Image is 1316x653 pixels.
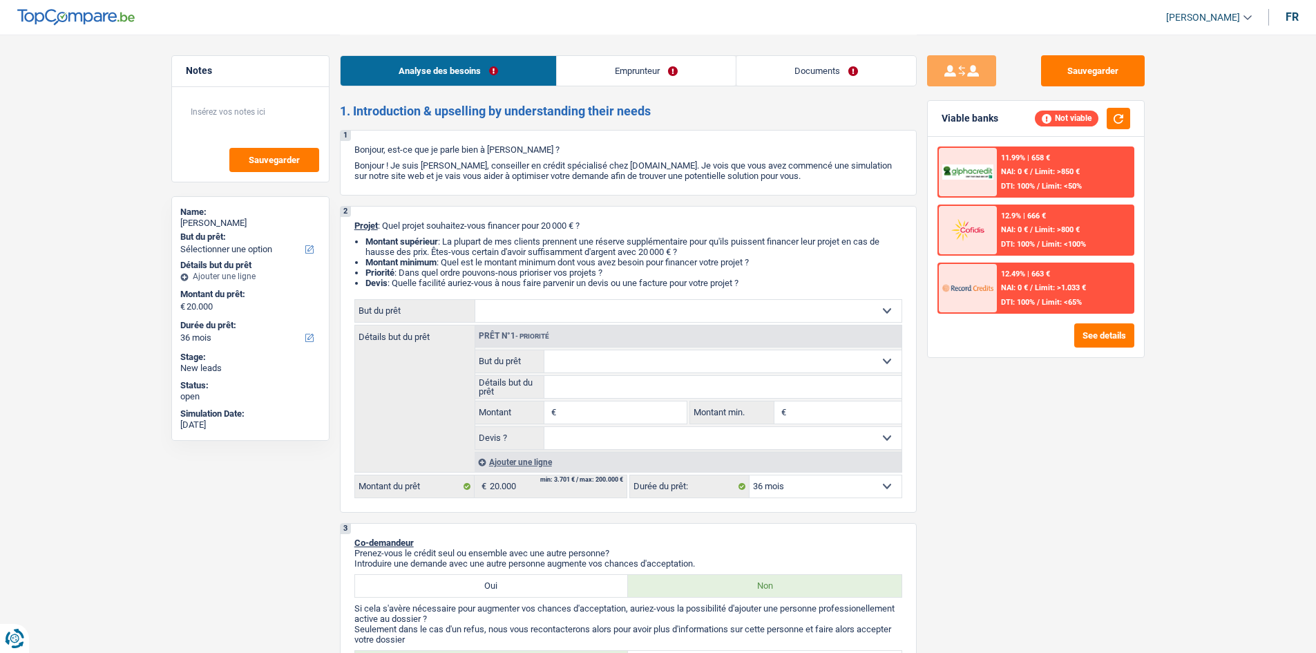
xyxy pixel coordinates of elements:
span: - Priorité [515,332,549,340]
span: DTI: 100% [1001,182,1035,191]
div: open [180,391,321,402]
span: Projet [354,220,378,231]
div: 1 [341,131,351,141]
span: Limit: >800 € [1035,225,1080,234]
span: € [774,401,790,424]
p: Bonjour ! Je suis [PERSON_NAME], conseiller en crédit spécialisé chez [DOMAIN_NAME]. Je vois que ... [354,160,902,181]
div: fr [1286,10,1299,23]
span: DTI: 100% [1001,240,1035,249]
div: 3 [341,524,351,534]
span: Limit: <100% [1042,240,1086,249]
div: 2 [341,207,351,217]
div: Ajouter une ligne [475,452,902,472]
p: Introduire une demande avec une autre personne augmente vos chances d'acceptation. [354,558,902,569]
span: / [1037,182,1040,191]
label: Devis ? [475,427,545,449]
div: Viable banks [942,113,998,124]
span: Sauvegarder [249,155,300,164]
label: Montant min. [690,401,774,424]
span: Limit: >1.033 € [1035,283,1086,292]
label: Montant du prêt [355,475,475,498]
img: Cofidis [942,217,993,243]
label: But du prêt [475,350,545,372]
div: Status: [180,380,321,391]
img: Record Credits [942,275,993,301]
div: Détails but du prêt [180,260,321,271]
li: : Quel est le montant minimum dont vous avez besoin pour financer votre projet ? [365,257,902,267]
label: Oui [355,575,629,597]
span: Co-demandeur [354,538,414,548]
div: New leads [180,363,321,374]
strong: Montant minimum [365,257,437,267]
div: 12.9% | 666 € [1001,211,1046,220]
div: min: 3.701 € / max: 200.000 € [540,477,623,483]
li: : Quelle facilité auriez-vous à nous faire parvenir un devis ou une facture pour votre projet ? [365,278,902,288]
p: Prenez-vous le crédit seul ou ensemble avec une autre personne? [354,548,902,558]
label: Durée du prêt: [180,320,318,331]
li: : La plupart de mes clients prennent une réserve supplémentaire pour qu'ils puissent financer leu... [365,236,902,257]
strong: Montant supérieur [365,236,438,247]
a: Emprunteur [557,56,736,86]
h2: 1. Introduction & upselling by understanding their needs [340,104,917,119]
div: [DATE] [180,419,321,430]
span: Limit: >850 € [1035,167,1080,176]
a: [PERSON_NAME] [1155,6,1252,29]
p: Seulement dans le cas d'un refus, nous vous recontacterons alors pour avoir plus d'informations s... [354,624,902,645]
span: € [180,301,185,312]
label: Détails but du prêt [475,376,545,398]
div: Prêt n°1 [475,332,553,341]
img: AlphaCredit [942,164,993,180]
span: / [1030,167,1033,176]
p: Si cela s'avère nécessaire pour augmenter vos chances d'acceptation, auriez-vous la possibilité d... [354,603,902,624]
div: 11.99% | 658 € [1001,153,1050,162]
div: Name: [180,207,321,218]
span: Limit: <50% [1042,182,1082,191]
label: But du prêt [355,300,475,322]
li: : Dans quel ordre pouvons-nous prioriser vos projets ? [365,267,902,278]
div: [PERSON_NAME] [180,218,321,229]
div: Stage: [180,352,321,363]
p: : Quel projet souhaitez-vous financer pour 20 000 € ? [354,220,902,231]
a: Documents [736,56,916,86]
span: € [475,475,490,498]
div: 12.49% | 663 € [1001,269,1050,278]
button: Sauvegarder [1041,55,1145,86]
span: DTI: 100% [1001,298,1035,307]
span: / [1030,225,1033,234]
label: Montant du prêt: [180,289,318,300]
label: Durée du prêt: [630,475,750,498]
span: [PERSON_NAME] [1166,12,1240,23]
span: € [544,401,560,424]
span: NAI: 0 € [1001,225,1028,234]
span: / [1037,298,1040,307]
label: Détails but du prêt [355,325,475,341]
a: Analyse des besoins [341,56,556,86]
p: Bonjour, est-ce que je parle bien à [PERSON_NAME] ? [354,144,902,155]
h5: Notes [186,65,315,77]
label: Montant [475,401,545,424]
span: NAI: 0 € [1001,283,1028,292]
button: See details [1074,323,1134,348]
span: Limit: <65% [1042,298,1082,307]
label: But du prêt: [180,231,318,243]
span: / [1037,240,1040,249]
label: Non [628,575,902,597]
div: Not viable [1035,111,1098,126]
div: Simulation Date: [180,408,321,419]
img: TopCompare Logo [17,9,135,26]
strong: Priorité [365,267,394,278]
span: NAI: 0 € [1001,167,1028,176]
button: Sauvegarder [229,148,319,172]
span: Devis [365,278,388,288]
div: Ajouter une ligne [180,272,321,281]
span: / [1030,283,1033,292]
